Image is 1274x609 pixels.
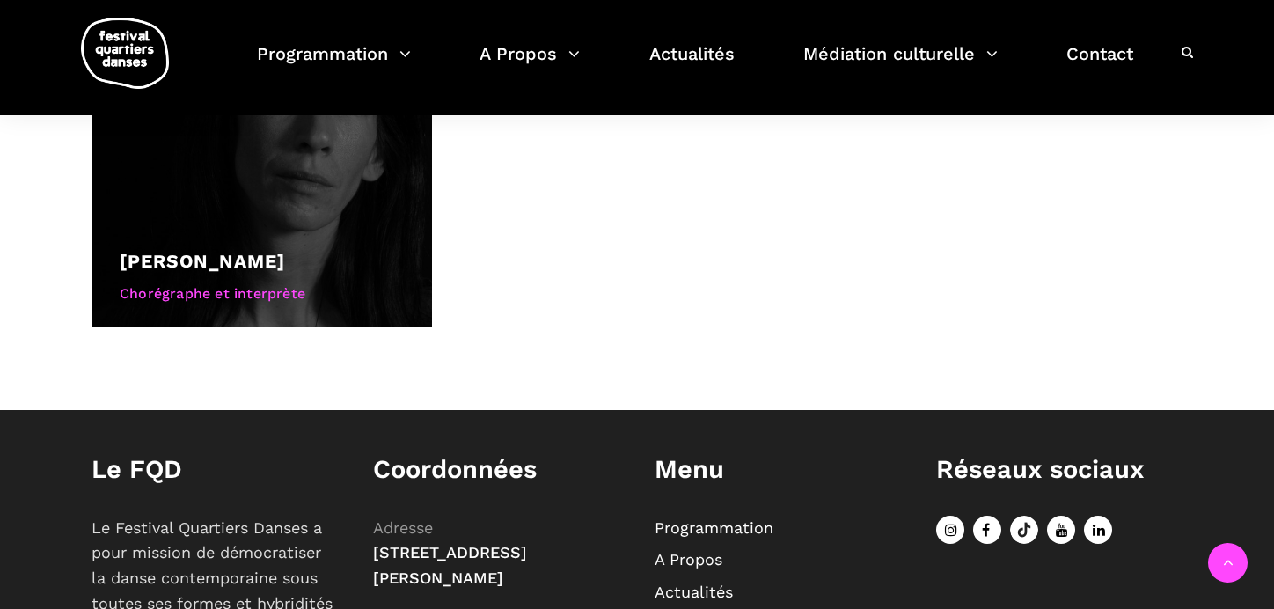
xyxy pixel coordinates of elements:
[81,18,169,89] img: logo-fqd-med
[655,583,733,601] a: Actualités
[373,543,527,587] span: [STREET_ADDRESS][PERSON_NAME]
[936,454,1182,485] h1: Réseaux sociaux
[655,518,773,537] a: Programmation
[655,550,722,569] a: A Propos
[373,454,619,485] h1: Coordonnées
[120,282,404,305] div: Chorégraphe et interprète
[649,39,735,91] a: Actualités
[92,454,338,485] h1: Le FQD
[803,39,998,91] a: Médiation culturelle
[480,39,580,91] a: A Propos
[1066,39,1133,91] a: Contact
[257,39,411,91] a: Programmation
[373,518,433,537] span: Adresse
[120,250,285,272] a: [PERSON_NAME]
[655,454,901,485] h1: Menu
